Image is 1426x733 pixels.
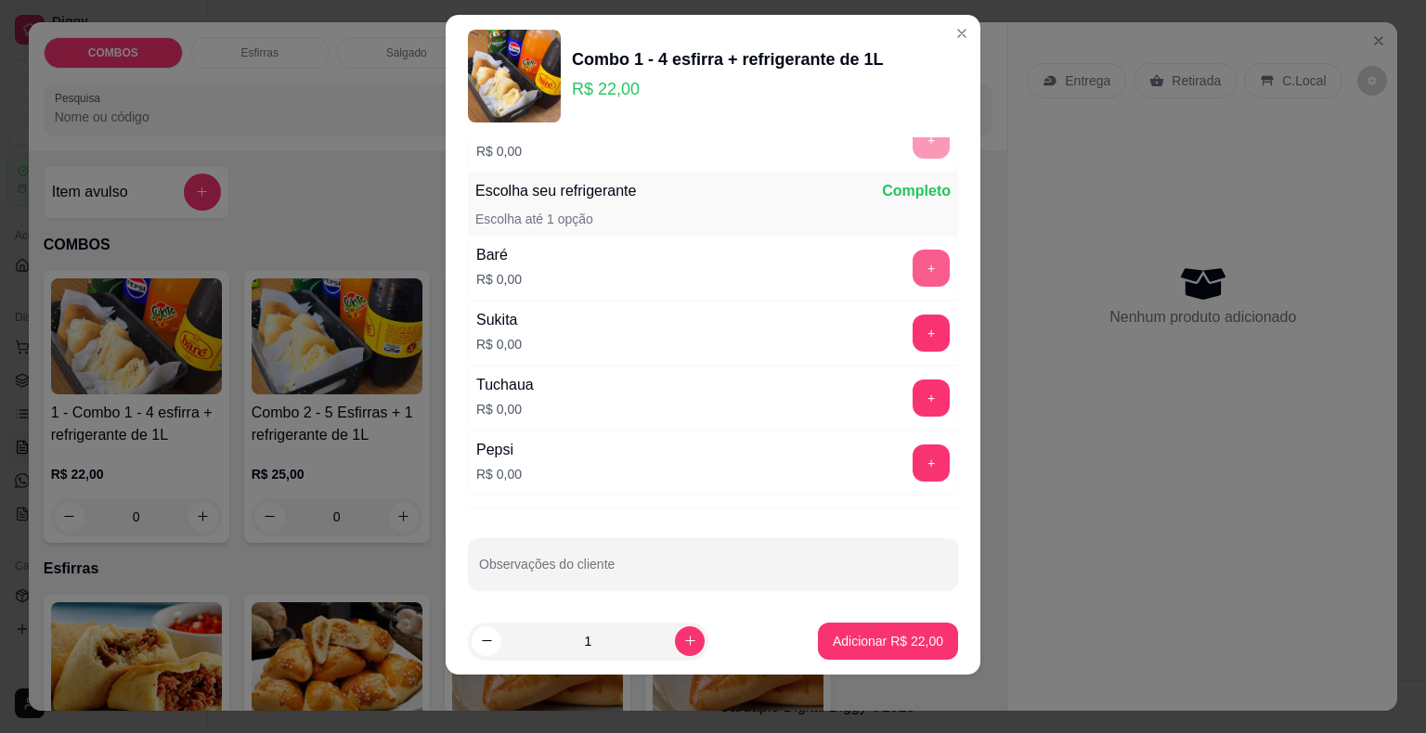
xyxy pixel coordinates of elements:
button: Adicionar R$ 22,00 [818,623,958,660]
p: R$ 0,00 [476,142,522,161]
div: Sukita [476,309,522,331]
img: product-image [468,30,561,122]
button: increase-product-quantity [675,626,705,656]
button: decrease-product-quantity [472,626,501,656]
input: Observações do cliente [479,562,947,581]
p: R$ 0,00 [476,465,522,483]
p: R$ 0,00 [476,400,534,418]
p: R$ 22,00 [572,76,884,102]
button: Close [947,19,977,48]
p: Escolha até 1 opção [475,210,593,228]
div: Pepsi [476,439,522,461]
button: add [913,379,950,417]
p: Adicionar R$ 22,00 [833,632,943,650]
div: Tuchaua [476,374,534,396]
div: Combo 1 - 4 esfirra + refrigerante de 1L [572,46,884,72]
p: Escolha seu refrigerante [475,180,636,202]
button: add [913,444,950,482]
button: add [913,250,950,287]
button: add [913,315,950,352]
p: R$ 0,00 [476,270,522,289]
p: R$ 0,00 [476,335,522,354]
div: Baré [476,244,522,266]
p: Completo [882,180,951,202]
